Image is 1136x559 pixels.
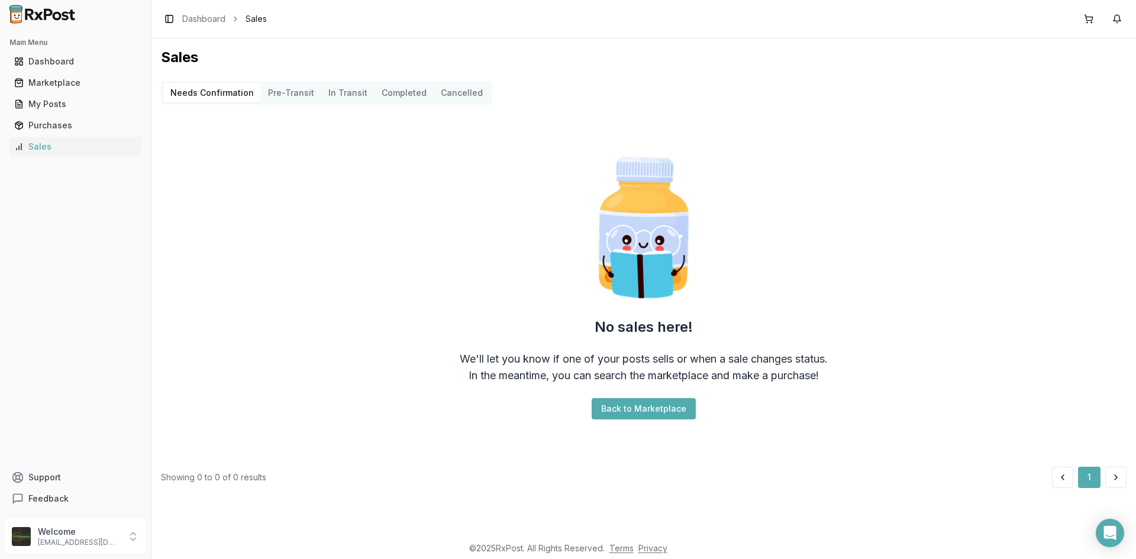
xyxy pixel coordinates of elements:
[161,471,266,483] div: Showing 0 to 0 of 0 results
[9,38,141,47] h2: Main Menu
[1096,519,1124,547] div: Open Intercom Messenger
[5,137,146,156] button: Sales
[9,93,141,115] a: My Posts
[5,73,146,92] button: Marketplace
[14,77,137,89] div: Marketplace
[14,56,137,67] div: Dashboard
[38,526,120,538] p: Welcome
[182,13,267,25] nav: breadcrumb
[5,52,146,71] button: Dashboard
[5,467,146,488] button: Support
[246,13,267,25] span: Sales
[161,48,1127,67] h1: Sales
[321,83,375,102] button: In Transit
[14,141,137,153] div: Sales
[5,95,146,114] button: My Posts
[261,83,321,102] button: Pre-Transit
[595,318,693,337] h2: No sales here!
[5,488,146,509] button: Feedback
[460,351,828,367] div: We'll let you know if one of your posts sells or when a sale changes status.
[9,72,141,93] a: Marketplace
[28,493,69,505] span: Feedback
[9,115,141,136] a: Purchases
[434,83,490,102] button: Cancelled
[1078,467,1100,488] button: 1
[5,5,80,24] img: RxPost Logo
[163,83,261,102] button: Needs Confirmation
[5,116,146,135] button: Purchases
[182,13,225,25] a: Dashboard
[14,119,137,131] div: Purchases
[375,83,434,102] button: Completed
[9,136,141,157] a: Sales
[568,152,719,303] img: Smart Pill Bottle
[12,527,31,546] img: User avatar
[609,543,634,553] a: Terms
[638,543,667,553] a: Privacy
[14,98,137,110] div: My Posts
[9,51,141,72] a: Dashboard
[592,398,696,419] button: Back to Marketplace
[38,538,120,547] p: [EMAIL_ADDRESS][DOMAIN_NAME]
[469,367,819,384] div: In the meantime, you can search the marketplace and make a purchase!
